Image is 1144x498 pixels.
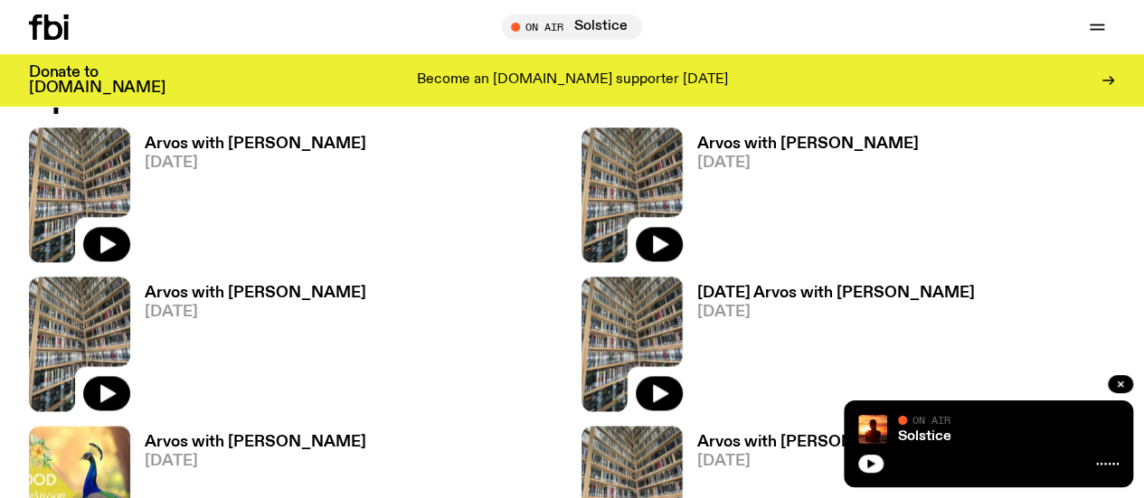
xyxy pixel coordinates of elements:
h3: Arvos with [PERSON_NAME] [145,286,366,301]
button: On AirSolstice [502,14,642,40]
span: On Air [912,414,950,426]
span: [DATE] [145,305,366,320]
img: A corner shot of the fbi music library [29,277,130,411]
a: Arvos with [PERSON_NAME][DATE] [130,286,366,411]
img: A corner shot of the fbi music library [29,127,130,262]
span: [DATE] [697,454,919,469]
span: [DATE] [697,155,919,171]
h3: Arvos with [PERSON_NAME] [145,435,366,450]
a: Arvos with [PERSON_NAME][DATE] [130,136,366,262]
h3: Donate to [DOMAIN_NAME] [29,65,165,96]
span: [DATE] [145,155,366,171]
span: Tune in live [522,20,633,33]
img: A corner shot of the fbi music library [581,127,683,262]
h2: Episodes [29,80,747,113]
p: Become an [DOMAIN_NAME] supporter [DATE] [417,72,728,89]
h3: Arvos with [PERSON_NAME] [697,136,919,152]
img: A corner shot of the fbi music library [581,277,683,411]
span: [DATE] [697,305,975,320]
h3: [DATE] Arvos with [PERSON_NAME] [697,286,975,301]
a: [DATE] Arvos with [PERSON_NAME][DATE] [683,286,975,411]
img: A girl standing in the ocean as waist level, staring into the rise of the sun. [858,415,887,444]
h3: Arvos with [PERSON_NAME] [697,435,919,450]
a: Solstice [898,429,951,444]
h3: Arvos with [PERSON_NAME] [145,136,366,152]
span: [DATE] [145,454,366,469]
a: Arvos with [PERSON_NAME][DATE] [683,136,919,262]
